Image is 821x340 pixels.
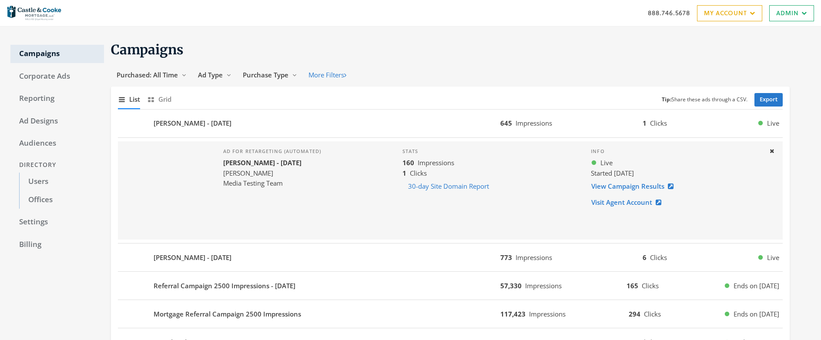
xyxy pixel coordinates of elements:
button: [PERSON_NAME] - [DATE]773Impressions6ClicksLive [118,247,783,268]
button: [PERSON_NAME] - [DATE]645Impressions1ClicksLive [118,113,783,134]
b: 57,330 [500,281,522,290]
iframe: Intercom live chat [791,310,812,331]
a: Audiences [10,134,104,153]
span: Purchase Type [243,70,288,79]
button: List [118,90,140,109]
a: View Campaign Results [591,178,679,194]
b: 6 [643,253,647,262]
span: Impressions [418,158,454,167]
b: 117,423 [500,310,526,318]
a: Billing [10,236,104,254]
b: [PERSON_NAME] - [DATE] [154,118,231,128]
span: Clicks [410,169,427,177]
b: [PERSON_NAME] - [DATE] [223,158,302,167]
b: Referral Campaign 2500 Impressions - [DATE] [154,281,295,291]
span: Live [767,253,779,263]
h4: Ad for retargeting (automated) [223,148,321,154]
b: 160 [402,158,414,167]
span: Campaigns [111,41,184,58]
div: Started [DATE] [591,168,762,178]
a: 888.746.5678 [648,8,690,17]
img: Adwerx [7,2,61,24]
a: Ad Designs [10,112,104,130]
b: Mortgage Referral Campaign 2500 Impressions [154,309,301,319]
span: Clicks [650,119,667,127]
button: Purchase Type [237,67,303,83]
span: Ad Type [198,70,223,79]
a: Reporting [10,90,104,108]
a: Users [19,173,104,191]
a: Admin [769,5,814,21]
span: Clicks [650,253,667,262]
button: 30-day Site Domain Report [402,178,495,194]
a: My Account [697,5,762,21]
h4: Stats [402,148,577,154]
b: 165 [627,281,638,290]
b: 645 [500,119,512,127]
span: Live [600,158,613,168]
h4: Info [591,148,762,154]
div: Directory [10,157,104,173]
span: Clicks [642,281,659,290]
b: [PERSON_NAME] - [DATE] [154,253,231,263]
button: Grid [147,90,171,109]
button: Purchased: All Time [111,67,192,83]
b: 294 [629,310,640,318]
div: Media Testing Team [223,178,321,188]
a: Visit Agent Account [591,194,667,210]
button: Ad Type [192,67,237,83]
span: Impressions [516,253,552,262]
a: Campaigns [10,45,104,63]
small: Share these ads through a CSV. [662,96,747,104]
a: Export [754,93,783,107]
span: Grid [158,94,171,104]
button: More Filters [303,67,352,83]
b: 1 [402,169,406,177]
button: Mortgage Referral Campaign 2500 Impressions117,423Impressions294ClicksEnds on [DATE] [118,303,783,324]
a: Offices [19,191,104,209]
span: Live [767,118,779,128]
a: Settings [10,213,104,231]
span: Impressions [516,119,552,127]
b: Tip: [662,96,671,103]
span: Impressions [529,310,566,318]
div: [PERSON_NAME] [223,168,321,178]
span: List [129,94,140,104]
span: Impressions [525,281,562,290]
span: Purchased: All Time [117,70,178,79]
span: Clicks [644,310,661,318]
b: 1 [643,119,647,127]
span: Ends on [DATE] [734,281,779,291]
a: Corporate Ads [10,67,104,86]
button: Referral Campaign 2500 Impressions - [DATE]57,330Impressions165ClicksEnds on [DATE] [118,275,783,296]
b: 773 [500,253,512,262]
span: Ends on [DATE] [734,309,779,319]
